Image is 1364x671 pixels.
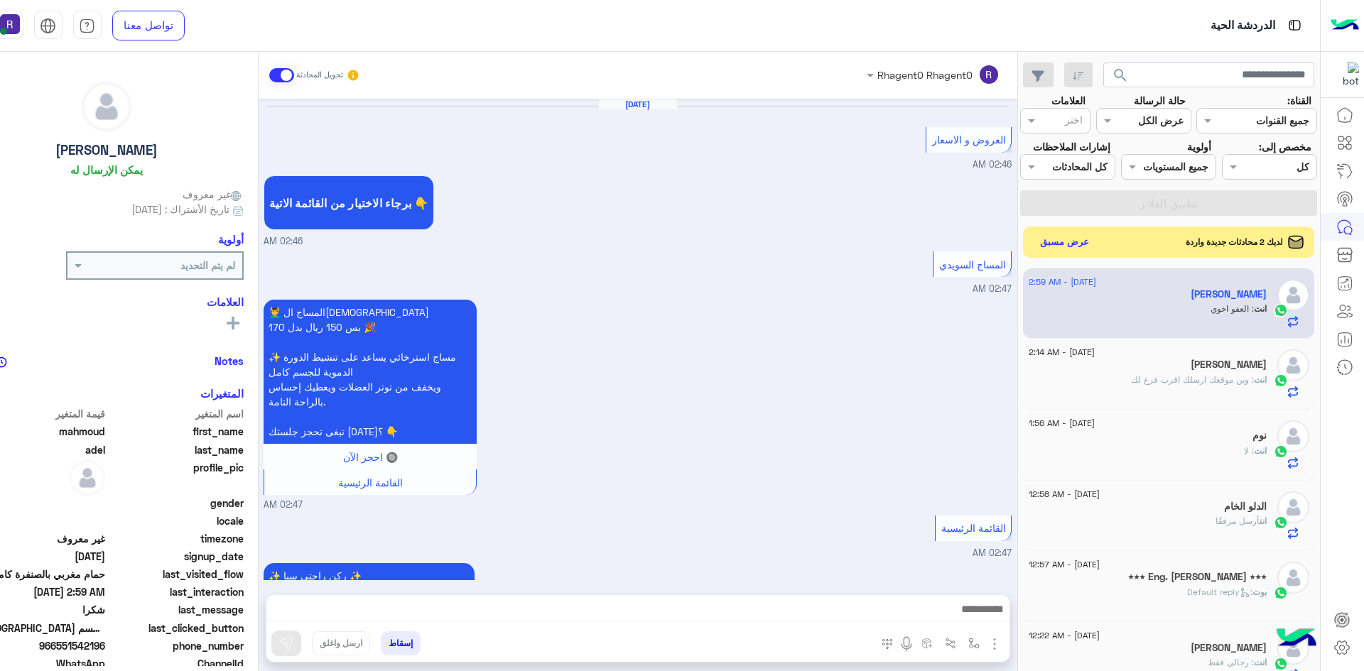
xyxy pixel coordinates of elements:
[108,406,244,421] span: اسم المتغير
[1187,139,1211,154] label: أولوية
[921,638,933,649] img: create order
[1131,374,1254,385] span: وين موقعك ارسلك اقرب فرع لك
[1224,501,1267,513] h5: الدلو الخام
[962,631,985,655] button: select flow
[945,638,956,649] img: Trigger scenario
[55,142,158,158] h5: [PERSON_NAME]
[108,513,244,528] span: locale
[1029,346,1095,359] span: [DATE] - 2:14 AM
[108,638,244,653] span: phone_number
[264,300,477,444] p: 30/8/2025, 2:47 AM
[1029,488,1100,501] span: [DATE] - 12:58 AM
[1034,231,1095,252] button: عرض مسبق
[296,70,343,81] small: تحويل المحادثة
[1103,62,1138,93] button: search
[973,547,1012,558] span: 02:47 AM
[1029,629,1100,642] span: [DATE] - 12:22 AM
[915,631,938,655] button: create order
[1191,642,1267,654] h5: ahmed
[40,18,56,34] img: tab
[1254,303,1267,314] span: انت
[1065,112,1085,131] div: اختر
[108,531,244,546] span: timezone
[1216,515,1260,526] span: أرسل مرفقًا
[108,567,244,582] span: last_visited_flow
[1254,445,1267,456] span: انت
[1254,657,1267,667] span: انت
[79,18,95,34] img: tab
[1191,359,1267,371] h5: محمد
[1128,571,1267,583] h5: ٭٭٭ Eng. Ahmed Abd El_Majeed ٭٭٭
[200,387,244,400] h6: المتغيرات
[264,235,303,249] span: 02:46 AM
[1277,279,1309,311] img: defaultAdmin.png
[1287,93,1311,108] label: القناة:
[1244,445,1254,456] span: لا
[939,258,1006,271] span: المساج السويدي
[1191,288,1267,300] h5: mahmoud adel
[1259,139,1311,154] label: مخصص إلى:
[108,656,244,671] span: ChannelId
[312,631,370,655] button: ارسل واغلق
[898,635,915,653] img: send voice note
[73,11,102,40] a: tab
[112,11,185,40] a: تواصل معنا
[1033,139,1110,154] label: إشارات الملاحظات
[1208,657,1254,667] span: رجالي فقط
[1274,444,1288,459] img: WhatsApp
[1029,276,1096,288] span: [DATE] - 2:59 AM
[1020,190,1317,216] button: تطبيق الفلاتر
[108,442,244,457] span: last_name
[1134,93,1186,108] label: حالة الرسالة
[108,602,244,617] span: last_message
[973,159,1012,170] span: 02:46 AM
[82,82,131,131] img: defaultAdmin.png
[183,187,244,202] span: غير معروف
[941,522,1006,534] span: القائمة الرئيسية
[215,354,244,367] h6: Notes
[1333,62,1359,87] img: 322853014244696
[108,460,244,493] span: profile_pic
[1211,303,1254,314] span: العفو اخوي
[986,635,1003,653] img: send attachment
[1260,515,1267,526] span: انت
[1274,657,1288,671] img: WhatsApp
[973,283,1012,294] span: 02:47 AM
[381,631,421,655] button: إسقاط
[599,99,677,109] h6: [DATE]
[131,202,229,217] span: تاريخ الأشتراك : [DATE]
[108,584,244,599] span: last_interaction
[1277,491,1309,523] img: defaultAdmin.png
[1186,236,1283,249] span: لديك 2 محادثات جديدة واردة
[1029,558,1100,571] span: [DATE] - 12:57 AM
[264,498,303,512] span: 02:47 AM
[932,133,1006,146] span: العروض و الاسعار
[1187,587,1252,597] span: : Default reply
[1277,420,1309,452] img: defaultAdmin.png
[269,196,428,209] span: برجاء الاختيار من القائمة الاتية 👇
[1211,16,1275,36] p: الدردشة الحية
[1331,11,1359,40] img: Logo
[1252,587,1267,597] span: بوت
[108,424,244,439] span: first_name
[108,549,244,564] span: signup_date
[70,163,143,176] h6: يمكن الإرسال له
[108,621,244,635] span: last_clicked_button
[1274,515,1288,530] img: WhatsApp
[70,460,105,496] img: defaultAdmin.png
[1112,67,1129,84] span: search
[1277,562,1309,594] img: defaultAdmin.png
[882,638,893,650] img: make a call
[1274,586,1288,600] img: WhatsApp
[1274,303,1288,317] img: WhatsApp
[1277,349,1309,381] img: defaultAdmin.png
[338,476,403,489] span: القائمة الرئيسية
[279,636,293,650] img: send message
[968,638,980,649] img: select flow
[108,496,244,511] span: gender
[1254,374,1267,385] span: انت
[1051,93,1086,108] label: العلامات
[938,631,962,655] button: Trigger scenario
[218,233,244,246] h6: أولوية
[1274,373,1288,388] img: WhatsApp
